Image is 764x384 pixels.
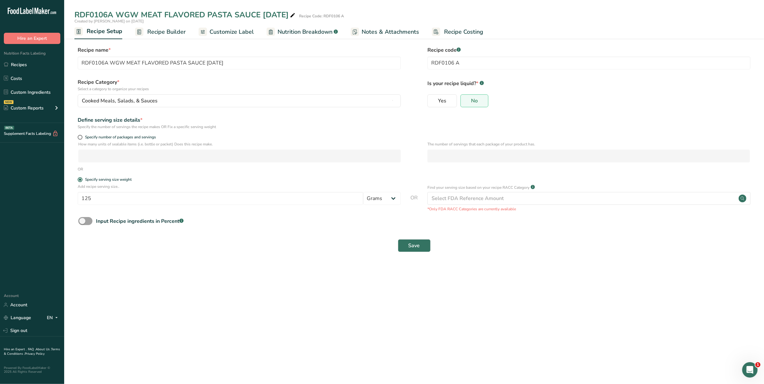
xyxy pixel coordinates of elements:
[78,78,401,92] label: Recipe Category
[25,352,45,356] a: Privacy Policy
[362,28,419,36] span: Notes & Attachments
[427,78,751,87] p: Is your recipe liquid?
[438,98,446,104] span: Yes
[78,94,401,107] button: Cooked Meals, Salads, & Sauces
[210,28,254,36] span: Customize Label
[742,362,758,378] iframe: Intercom live chat
[427,141,750,147] p: The number of servings that each package of your product has.
[96,217,184,225] div: Input Recipe ingredients in Percent
[82,97,158,105] span: Cooked Meals, Salads, & Sauces
[36,347,51,352] a: About Us .
[78,116,401,124] div: Define serving size details
[432,195,504,202] div: Select FDA Reference Amount
[74,9,296,21] div: RDF0106A WGW MEAT FLAVORED PASTA SAUCE [DATE]
[278,28,332,36] span: Nutrition Breakdown
[78,166,83,172] div: OR
[4,312,31,323] a: Language
[427,57,751,69] input: Type your recipe code here
[147,28,186,36] span: Recipe Builder
[299,13,344,19] div: Recipe Code: RDF0106 A
[82,135,156,140] span: Specify number of packages and servings
[78,46,401,54] label: Recipe name
[87,27,122,36] span: Recipe Setup
[135,25,186,39] a: Recipe Builder
[427,185,529,190] p: Find your serving size based on your recipe RACC Category
[444,28,483,36] span: Recipe Costing
[4,126,14,130] div: BETA
[74,24,122,39] a: Recipe Setup
[78,124,401,130] div: Specify the number of servings the recipe makes OR Fix a specific serving weight
[755,362,760,367] span: 1
[4,100,13,104] div: NEW
[4,347,27,352] a: Hire an Expert .
[4,105,44,111] div: Custom Reports
[427,206,751,212] p: *Only FDA RACC Categories are currently available
[74,19,144,24] span: Created by [PERSON_NAME] on [DATE]
[78,86,401,92] p: Select a category to organize your recipes
[398,239,431,252] button: Save
[408,242,420,249] span: Save
[78,184,401,189] p: Add recipe serving size..
[47,314,60,322] div: EN
[85,177,132,182] div: Specify serving size weight
[351,25,419,39] a: Notes & Attachments
[199,25,254,39] a: Customize Label
[427,46,751,54] label: Recipe code
[78,192,363,205] input: Type your serving size here
[78,141,401,147] p: How many units of sealable items (i.e. bottle or packet) Does this recipe make.
[28,347,36,352] a: FAQ .
[410,194,418,212] span: OR
[4,347,60,356] a: Terms & Conditions .
[78,57,401,69] input: Type your recipe name here
[471,98,478,104] span: No
[4,366,60,374] div: Powered By FoodLabelMaker © 2025 All Rights Reserved
[267,25,338,39] a: Nutrition Breakdown
[432,25,483,39] a: Recipe Costing
[4,33,60,44] button: Hire an Expert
